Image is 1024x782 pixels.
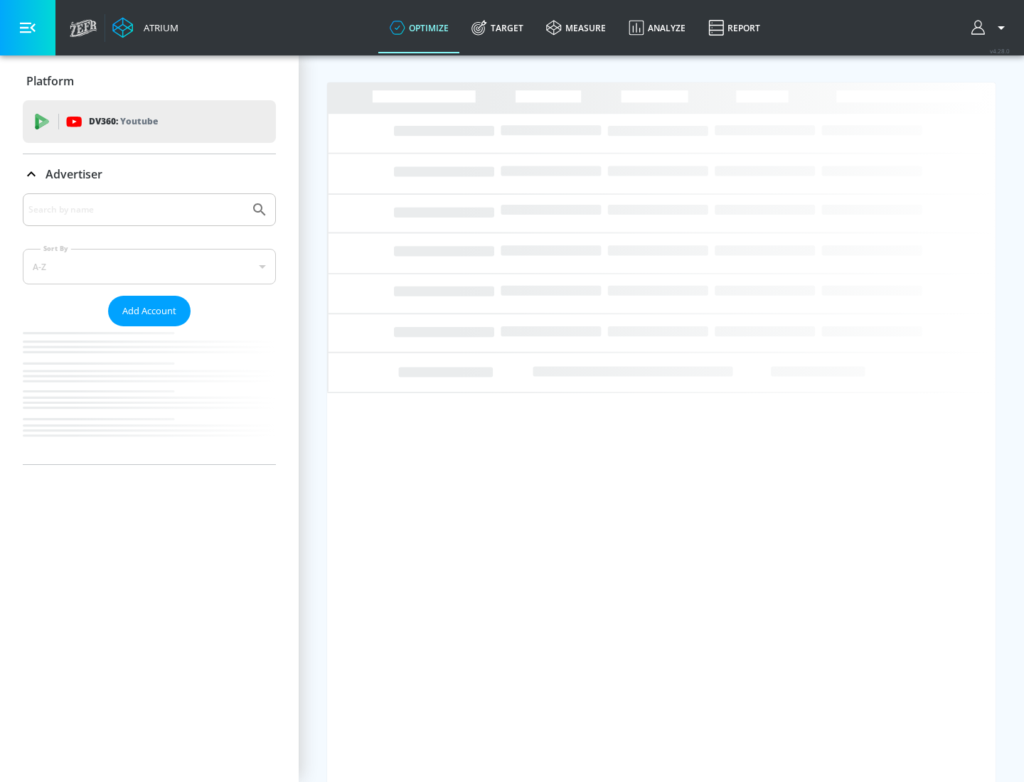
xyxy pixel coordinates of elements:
[46,166,102,182] p: Advertiser
[122,303,176,319] span: Add Account
[990,47,1010,55] span: v 4.28.0
[41,244,71,253] label: Sort By
[617,2,697,53] a: Analyze
[378,2,460,53] a: optimize
[28,200,244,219] input: Search by name
[23,326,276,464] nav: list of Advertiser
[23,61,276,101] div: Platform
[535,2,617,53] a: measure
[23,154,276,194] div: Advertiser
[138,21,178,34] div: Atrium
[26,73,74,89] p: Platform
[23,249,276,284] div: A-Z
[23,193,276,464] div: Advertiser
[697,2,772,53] a: Report
[108,296,191,326] button: Add Account
[460,2,535,53] a: Target
[23,100,276,143] div: DV360: Youtube
[89,114,158,129] p: DV360:
[112,17,178,38] a: Atrium
[120,114,158,129] p: Youtube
